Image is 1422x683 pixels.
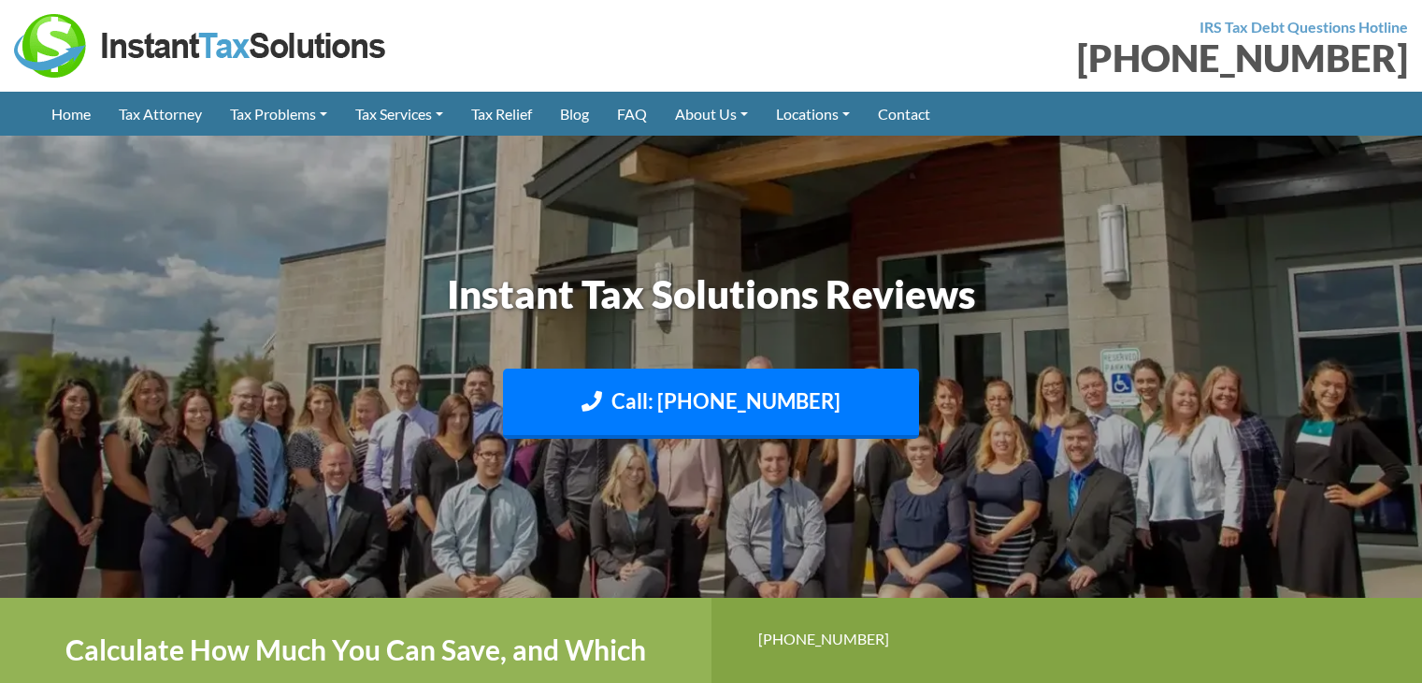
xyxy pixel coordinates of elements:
a: Call: [PHONE_NUMBER] [503,369,919,439]
div: [PHONE_NUMBER] [758,626,1376,651]
a: Locations [762,92,864,136]
a: Tax Relief [457,92,546,136]
a: Instant Tax Solutions Logo [14,35,388,52]
a: Tax Services [341,92,457,136]
a: Contact [864,92,944,136]
strong: IRS Tax Debt Questions Hotline [1199,18,1408,36]
a: Home [37,92,105,136]
img: Instant Tax Solutions Logo [14,14,388,78]
a: Tax Attorney [105,92,216,136]
a: Tax Problems [216,92,341,136]
a: Blog [546,92,603,136]
div: [PHONE_NUMBER] [725,39,1409,77]
a: FAQ [603,92,661,136]
a: About Us [661,92,762,136]
h1: Instant Tax Solutions Reviews [193,267,1230,322]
